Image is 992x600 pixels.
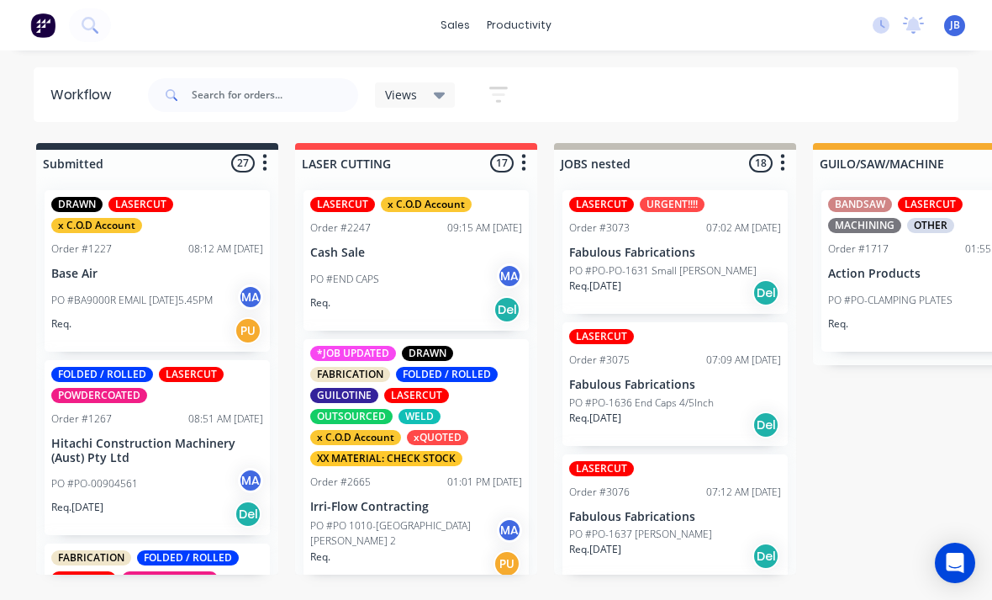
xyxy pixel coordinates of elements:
div: 01:01 PM [DATE] [447,475,522,490]
div: 09:15 AM [DATE] [447,220,522,236]
p: PO #PO-PO-1631 Small [PERSON_NAME] [569,263,757,279]
div: LASERCUT [159,367,224,382]
div: LASERCUTx C.O.D AccountOrder #224709:15 AM [DATE]Cash SalePO #END CAPSMAReq.Del [303,190,529,331]
p: Req. [DATE] [51,500,103,515]
div: LASERCUT [108,197,173,212]
p: Req. [310,295,330,311]
div: LASERCUT [569,329,634,344]
div: POWDERCOATED [51,388,147,403]
div: FABRICATION [51,550,131,565]
div: PU [235,317,261,344]
span: JB [950,18,960,33]
div: x C.O.D Account [310,430,401,445]
div: PU [493,550,520,577]
div: DRAWN [51,197,103,212]
p: Req. [DATE] [569,542,621,557]
div: 07:02 AM [DATE] [706,220,781,236]
div: LASERCUT [569,461,634,476]
div: Del [752,543,779,570]
div: Order #1267 [51,412,112,427]
p: Req. [310,550,330,565]
div: FOLDED / ROLLED [396,367,498,382]
div: LASERCUT [310,197,375,212]
input: Search for orders... [192,78,358,112]
p: PO #PO-00904561 [51,476,138,491]
div: Order #3073 [569,220,630,236]
div: x C.O.D Account [381,197,472,212]
div: MA [238,468,263,493]
div: MA [238,284,263,310]
p: PO #PO-CLAMPING PLATES [828,293,952,308]
p: PO #PO-1637 [PERSON_NAME] [569,527,712,542]
div: FOLDED / ROLLED [51,367,153,382]
div: 07:09 AM [DATE] [706,353,781,368]
div: x C.O.D Account [51,218,142,233]
div: Del [752,412,779,438]
p: Cash Sale [310,246,522,260]
div: xQUOTED [407,430,468,445]
div: LASERCUT [51,571,116,587]
div: *JOB UPDATEDDRAWNFABRICATIONFOLDED / ROLLEDGUILOTINELASERCUTOUTSOURCEDWELDx C.O.D AccountxQUOTEDX... [303,339,529,585]
p: Fabulous Fabrications [569,246,781,260]
div: WELD [398,409,441,424]
p: Req. [DATE] [569,411,621,426]
div: *JOB UPDATED [310,346,396,361]
div: Order #1717 [828,242,889,257]
p: Req. [51,316,71,332]
div: Del [493,296,520,323]
div: MA [497,263,522,289]
div: XX MATERIAL: CHECK STOCK [310,451,462,466]
div: POWDERCOATED [122,571,218,587]
img: Factory [30,13,55,38]
div: LASERCUT [569,197,634,212]
div: DRAWNLASERCUTx C.O.D AccountOrder #122708:12 AM [DATE]Base AirPO #BA9000R EMAIL [DATE]5.45PMMAReq.PU [45,190,270,352]
p: PO #END CAPS [310,272,379,287]
div: Del [235,501,261,528]
div: Order #3076 [569,485,630,500]
div: 07:12 AM [DATE] [706,485,781,500]
div: GUILOTINE [310,388,378,403]
div: 08:51 AM [DATE] [188,412,263,427]
div: Workflow [50,85,119,105]
div: 08:12 AM [DATE] [188,242,263,257]
div: FOLDED / ROLLED [137,550,239,565]
div: productivity [478,13,560,38]
p: Irri-Flow Contracting [310,500,522,514]
div: OTHER [907,218,954,233]
p: PO #PO-1636 End Caps 4/5Inch [569,396,714,411]
div: LASERCUT [384,388,449,403]
div: Del [752,279,779,306]
div: DRAWN [402,346,453,361]
div: FABRICATION [310,367,390,382]
p: Req. [DATE] [569,279,621,294]
div: FOLDED / ROLLEDLASERCUTPOWDERCOATEDOrder #126708:51 AM [DATE]Hitachi Construction Machinery (Aust... [45,360,270,536]
p: Fabulous Fabrications [569,378,781,392]
div: LASERCUTOrder #307607:12 AM [DATE]Fabulous FabricationsPO #PO-1637 [PERSON_NAME]Req.[DATE]Del [562,454,788,578]
div: BANDSAW [828,197,892,212]
div: LASERCUTOrder #307507:09 AM [DATE]Fabulous FabricationsPO #PO-1636 End Caps 4/5InchReq.[DATE]Del [562,322,788,446]
p: Req. [828,316,848,332]
div: Order #2665 [310,475,371,490]
div: MACHINING [828,218,901,233]
div: LASERCUTURGENT!!!!Order #307307:02 AM [DATE]Fabulous FabricationsPO #PO-PO-1631 Small [PERSON_NAM... [562,190,788,314]
div: Open Intercom Messenger [935,543,975,583]
p: Base Air [51,267,263,281]
p: Hitachi Construction Machinery (Aust) Pty Ltd [51,437,263,465]
span: Views [385,86,417,104]
p: PO #PO 1010-[GEOGRAPHIC_DATA][PERSON_NAME] 2 [310,518,497,549]
p: Fabulous Fabrications [569,510,781,524]
div: URGENT!!!! [640,197,704,212]
div: OUTSOURCED [310,409,393,424]
p: PO #BA9000R EMAIL [DATE]5.45PM [51,293,213,308]
div: Order #1227 [51,242,112,257]
div: MA [497,518,522,543]
div: LASERCUT [898,197,963,212]
div: Order #2247 [310,220,371,236]
div: Order #3075 [569,353,630,368]
div: sales [432,13,478,38]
